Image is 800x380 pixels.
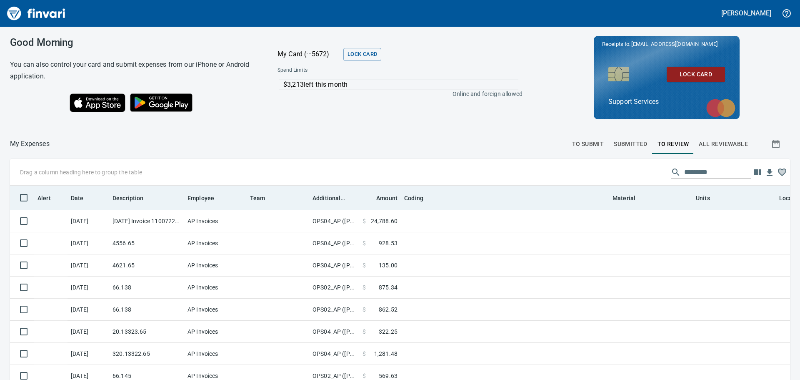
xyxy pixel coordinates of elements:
[776,166,788,179] button: Column choices favorited. Click to reset to default
[37,193,62,203] span: Alert
[312,193,345,203] span: Additional Reviewer
[362,261,366,269] span: $
[112,193,144,203] span: Description
[374,350,397,358] span: 1,281.48
[5,3,67,23] img: Finvari
[696,193,710,203] span: Units
[362,283,366,292] span: $
[630,40,718,48] span: [EMAIL_ADDRESS][DOMAIN_NAME]
[379,283,397,292] span: 875.34
[67,299,109,321] td: [DATE]
[67,232,109,254] td: [DATE]
[404,193,423,203] span: Coding
[271,90,522,98] p: Online and foreign allowed
[112,193,155,203] span: Description
[184,343,247,365] td: AP Invoices
[673,69,718,80] span: Lock Card
[277,49,340,59] p: My Card (···5672)
[657,139,689,149] span: To Review
[109,254,184,277] td: 4621.65
[309,277,359,299] td: OPS02_AP ([PERSON_NAME], [PERSON_NAME], [PERSON_NAME], [PERSON_NAME])
[608,97,725,107] p: Support Services
[699,139,748,149] span: All Reviewable
[362,372,366,380] span: $
[10,59,257,82] h6: You can also control your card and submit expenses from our iPhone or Android application.
[67,210,109,232] td: [DATE]
[365,193,397,203] span: Amount
[184,299,247,321] td: AP Invoices
[20,168,142,176] p: Drag a column heading here to group the table
[763,166,776,179] button: Download table
[379,239,397,247] span: 928.53
[283,80,518,90] p: $3,213 left this month
[309,232,359,254] td: OPS04_AP ([PERSON_NAME], [PERSON_NAME], [PERSON_NAME], [PERSON_NAME], [PERSON_NAME])
[184,277,247,299] td: AP Invoices
[702,95,740,121] img: mastercard.svg
[10,139,50,149] p: My Expenses
[70,93,125,112] img: Download on the App Store
[109,210,184,232] td: [DATE] Invoice 11007224 from Cessco Inc (1-10167)
[719,7,773,20] button: [PERSON_NAME]
[109,232,184,254] td: 4556.65
[109,343,184,365] td: 320.13322.65
[37,193,51,203] span: Alert
[309,321,359,343] td: OPS04_AP ([PERSON_NAME], [PERSON_NAME], [PERSON_NAME], [PERSON_NAME], [PERSON_NAME])
[376,193,397,203] span: Amount
[602,40,731,48] p: Receipts to:
[10,37,257,48] h3: Good Morning
[379,327,397,336] span: 322.25
[184,321,247,343] td: AP Invoices
[109,277,184,299] td: 66.138
[184,232,247,254] td: AP Invoices
[184,254,247,277] td: AP Invoices
[751,166,763,179] button: Choose columns to display
[187,193,214,203] span: Employee
[67,277,109,299] td: [DATE]
[379,372,397,380] span: 569.63
[362,327,366,336] span: $
[379,305,397,314] span: 862.52
[250,193,276,203] span: Team
[309,254,359,277] td: OPS04_AP ([PERSON_NAME], [PERSON_NAME], [PERSON_NAME], [PERSON_NAME], [PERSON_NAME])
[371,217,397,225] span: 24,788.60
[343,48,381,61] button: Lock Card
[312,193,356,203] span: Additional Reviewer
[379,261,397,269] span: 135.00
[109,321,184,343] td: 20.13323.65
[250,193,265,203] span: Team
[67,254,109,277] td: [DATE]
[71,193,84,203] span: Date
[572,139,604,149] span: To Submit
[67,321,109,343] td: [DATE]
[614,139,647,149] span: Submitted
[109,299,184,321] td: 66.138
[71,193,95,203] span: Date
[362,350,366,358] span: $
[125,89,197,116] img: Get it on Google Play
[309,299,359,321] td: OPS02_AP ([PERSON_NAME], [PERSON_NAME], [PERSON_NAME], [PERSON_NAME])
[721,9,771,18] h5: [PERSON_NAME]
[612,193,646,203] span: Material
[667,67,725,82] button: Lock Card
[763,134,790,154] button: Show transactions within a particular date range
[696,193,721,203] span: Units
[10,139,50,149] nav: breadcrumb
[347,50,377,59] span: Lock Card
[277,66,414,75] span: Spend Limits
[362,217,366,225] span: $
[362,305,366,314] span: $
[612,193,635,203] span: Material
[309,210,359,232] td: OPS04_AP ([PERSON_NAME], [PERSON_NAME], [PERSON_NAME], [PERSON_NAME], [PERSON_NAME])
[309,343,359,365] td: OPS04_AP ([PERSON_NAME], [PERSON_NAME], [PERSON_NAME], [PERSON_NAME], [PERSON_NAME])
[404,193,434,203] span: Coding
[362,239,366,247] span: $
[67,343,109,365] td: [DATE]
[184,210,247,232] td: AP Invoices
[187,193,225,203] span: Employee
